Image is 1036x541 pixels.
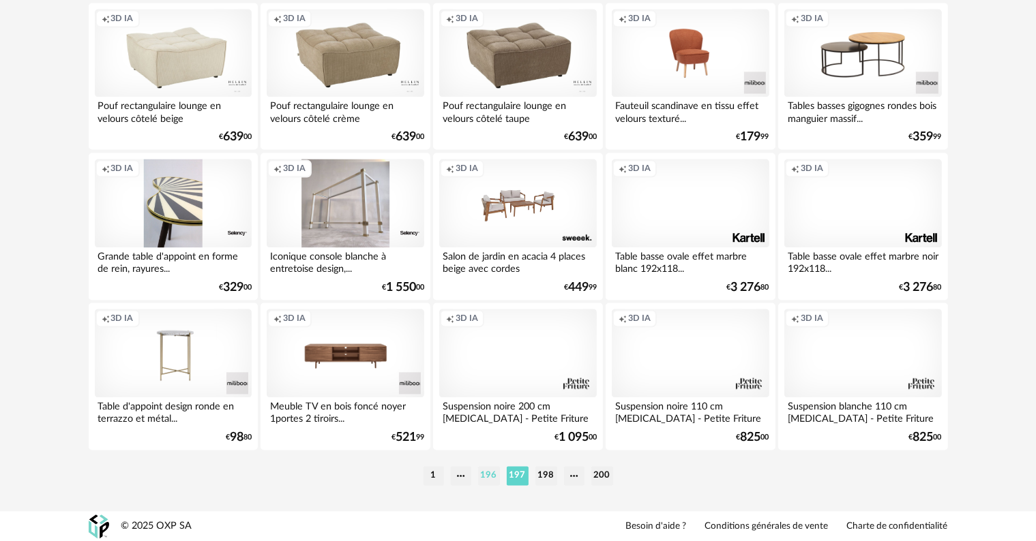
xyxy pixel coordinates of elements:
[226,433,252,442] div: € 80
[606,153,775,300] a: Creation icon 3D IA Table basse ovale effet marbre blanc 192x118... €3 27680
[705,521,829,533] a: Conditions générales de vente
[612,397,769,424] div: Suspension noire 110 cm [MEDICAL_DATA] - Petite Friture
[727,283,769,292] div: € 80
[909,132,942,142] div: € 99
[784,397,941,424] div: Suspension blanche 110 cm [MEDICAL_DATA] - Petite Friture
[396,433,416,442] span: 521
[396,132,416,142] span: 639
[619,13,627,24] span: Creation icon
[606,303,775,450] a: Creation icon 3D IA Suspension noire 110 cm [MEDICAL_DATA] - Petite Friture €82500
[737,132,769,142] div: € 99
[102,163,110,174] span: Creation icon
[95,97,252,124] div: Pouf rectangulaire lounge en velours côtelé beige
[741,433,761,442] span: 825
[900,283,942,292] div: € 80
[391,433,424,442] div: € 99
[283,13,306,24] span: 3D IA
[89,303,258,450] a: Creation icon 3D IA Table d'appoint design ronde en terrazzo et métal... €9880
[913,132,934,142] span: 359
[267,397,424,424] div: Meuble TV en bois foncé noyer 1portes 2 tiroirs...
[95,247,252,275] div: Grande table d'appoint en forme de rein, rayures...
[591,466,613,485] li: 200
[801,163,823,174] span: 3D IA
[626,521,687,533] a: Besoin d'aide ?
[273,313,282,324] span: Creation icon
[111,313,134,324] span: 3D IA
[267,247,424,275] div: Iconique console blanche à entretoise design,...
[478,466,500,485] li: 196
[612,247,769,275] div: Table basse ovale effet marbre blanc 192x118...
[564,132,597,142] div: € 00
[102,13,110,24] span: Creation icon
[89,153,258,300] a: Creation icon 3D IA Grande table d'appoint en forme de rein, rayures... €32900
[456,313,478,324] span: 3D IA
[606,3,775,150] a: Creation icon 3D IA Fauteuil scandinave en tissu effet velours texturé... €17999
[778,153,947,300] a: Creation icon 3D IA Table basse ovale effet marbre noir 192x118... €3 27680
[628,163,651,174] span: 3D IA
[439,97,596,124] div: Pouf rectangulaire lounge en velours côtelé taupe
[283,163,306,174] span: 3D IA
[267,97,424,124] div: Pouf rectangulaire lounge en velours côtelé crème
[628,313,651,324] span: 3D IA
[737,433,769,442] div: € 00
[89,514,109,538] img: OXP
[261,3,430,150] a: Creation icon 3D IA Pouf rectangulaire lounge en velours côtelé crème €63900
[791,313,799,324] span: Creation icon
[731,283,761,292] span: 3 276
[741,132,761,142] span: 179
[261,303,430,450] a: Creation icon 3D IA Meuble TV en bois foncé noyer 1portes 2 tiroirs... €52199
[382,283,424,292] div: € 00
[261,153,430,300] a: Creation icon 3D IA Iconique console blanche à entretoise design,... €1 55000
[424,466,444,485] li: 1
[121,520,192,533] div: © 2025 OXP SA
[283,313,306,324] span: 3D IA
[89,3,258,150] a: Creation icon 3D IA Pouf rectangulaire lounge en velours côtelé beige €63900
[564,283,597,292] div: € 99
[568,283,589,292] span: 449
[95,397,252,424] div: Table d'appoint design ronde en terrazzo et métal...
[619,163,627,174] span: Creation icon
[111,13,134,24] span: 3D IA
[619,313,627,324] span: Creation icon
[273,163,282,174] span: Creation icon
[433,3,602,150] a: Creation icon 3D IA Pouf rectangulaire lounge en velours côtelé taupe €63900
[446,313,454,324] span: Creation icon
[386,283,416,292] span: 1 550
[801,313,823,324] span: 3D IA
[223,132,243,142] span: 639
[219,132,252,142] div: € 00
[784,97,941,124] div: Tables basses gigognes rondes bois manguier massif...
[784,247,941,275] div: Table basse ovale effet marbre noir 192x118...
[391,132,424,142] div: € 00
[456,163,478,174] span: 3D IA
[612,97,769,124] div: Fauteuil scandinave en tissu effet velours texturé...
[535,466,557,485] li: 198
[568,132,589,142] span: 639
[628,13,651,24] span: 3D IA
[778,303,947,450] a: Creation icon 3D IA Suspension blanche 110 cm [MEDICAL_DATA] - Petite Friture €82500
[507,466,529,485] li: 197
[433,153,602,300] a: Creation icon 3D IA Salon de jardin en acacia 4 places beige avec cordes €44999
[559,433,589,442] span: 1 095
[791,163,799,174] span: Creation icon
[446,163,454,174] span: Creation icon
[913,433,934,442] span: 825
[439,397,596,424] div: Suspension noire 200 cm [MEDICAL_DATA] - Petite Friture
[456,13,478,24] span: 3D IA
[909,433,942,442] div: € 00
[102,313,110,324] span: Creation icon
[446,13,454,24] span: Creation icon
[778,3,947,150] a: Creation icon 3D IA Tables basses gigognes rondes bois manguier massif... €35999
[554,433,597,442] div: € 00
[223,283,243,292] span: 329
[904,283,934,292] span: 3 276
[791,13,799,24] span: Creation icon
[439,247,596,275] div: Salon de jardin en acacia 4 places beige avec cordes
[219,283,252,292] div: € 00
[801,13,823,24] span: 3D IA
[847,521,948,533] a: Charte de confidentialité
[230,433,243,442] span: 98
[111,163,134,174] span: 3D IA
[433,303,602,450] a: Creation icon 3D IA Suspension noire 200 cm [MEDICAL_DATA] - Petite Friture €1 09500
[273,13,282,24] span: Creation icon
